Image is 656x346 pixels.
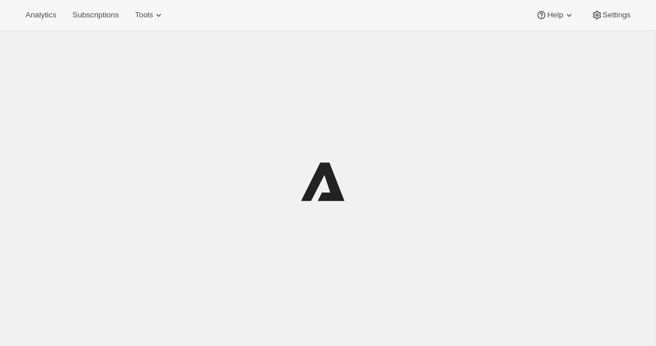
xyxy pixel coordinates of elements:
[135,10,153,20] span: Tools
[65,7,126,23] button: Subscriptions
[72,10,119,20] span: Subscriptions
[128,7,171,23] button: Tools
[603,10,631,20] span: Settings
[547,10,563,20] span: Help
[584,7,637,23] button: Settings
[19,7,63,23] button: Analytics
[25,10,56,20] span: Analytics
[529,7,581,23] button: Help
